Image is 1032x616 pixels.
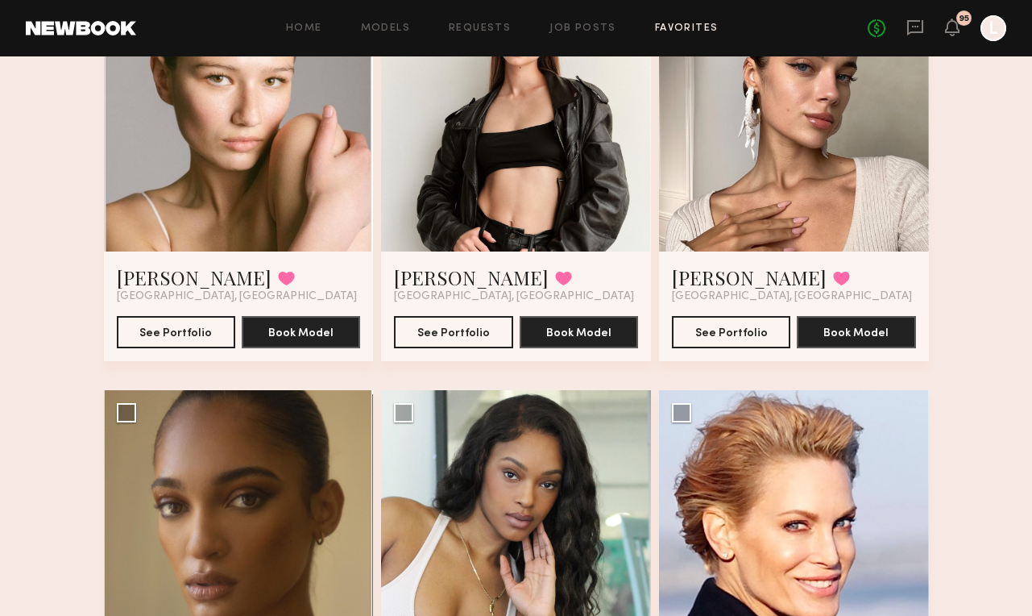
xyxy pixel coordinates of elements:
[520,325,638,339] a: Book Model
[117,316,235,348] button: See Portfolio
[242,316,360,348] button: Book Model
[449,23,511,34] a: Requests
[959,15,969,23] div: 95
[394,316,512,348] button: See Portfolio
[394,264,549,290] a: [PERSON_NAME]
[672,264,827,290] a: [PERSON_NAME]
[549,23,616,34] a: Job Posts
[980,15,1006,41] a: L
[520,316,638,348] button: Book Model
[797,325,915,339] a: Book Model
[117,264,271,290] a: [PERSON_NAME]
[117,290,357,303] span: [GEOGRAPHIC_DATA], [GEOGRAPHIC_DATA]
[672,290,912,303] span: [GEOGRAPHIC_DATA], [GEOGRAPHIC_DATA]
[797,316,915,348] button: Book Model
[394,290,634,303] span: [GEOGRAPHIC_DATA], [GEOGRAPHIC_DATA]
[672,316,790,348] button: See Portfolio
[361,23,410,34] a: Models
[655,23,719,34] a: Favorites
[286,23,322,34] a: Home
[242,325,360,339] a: Book Model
